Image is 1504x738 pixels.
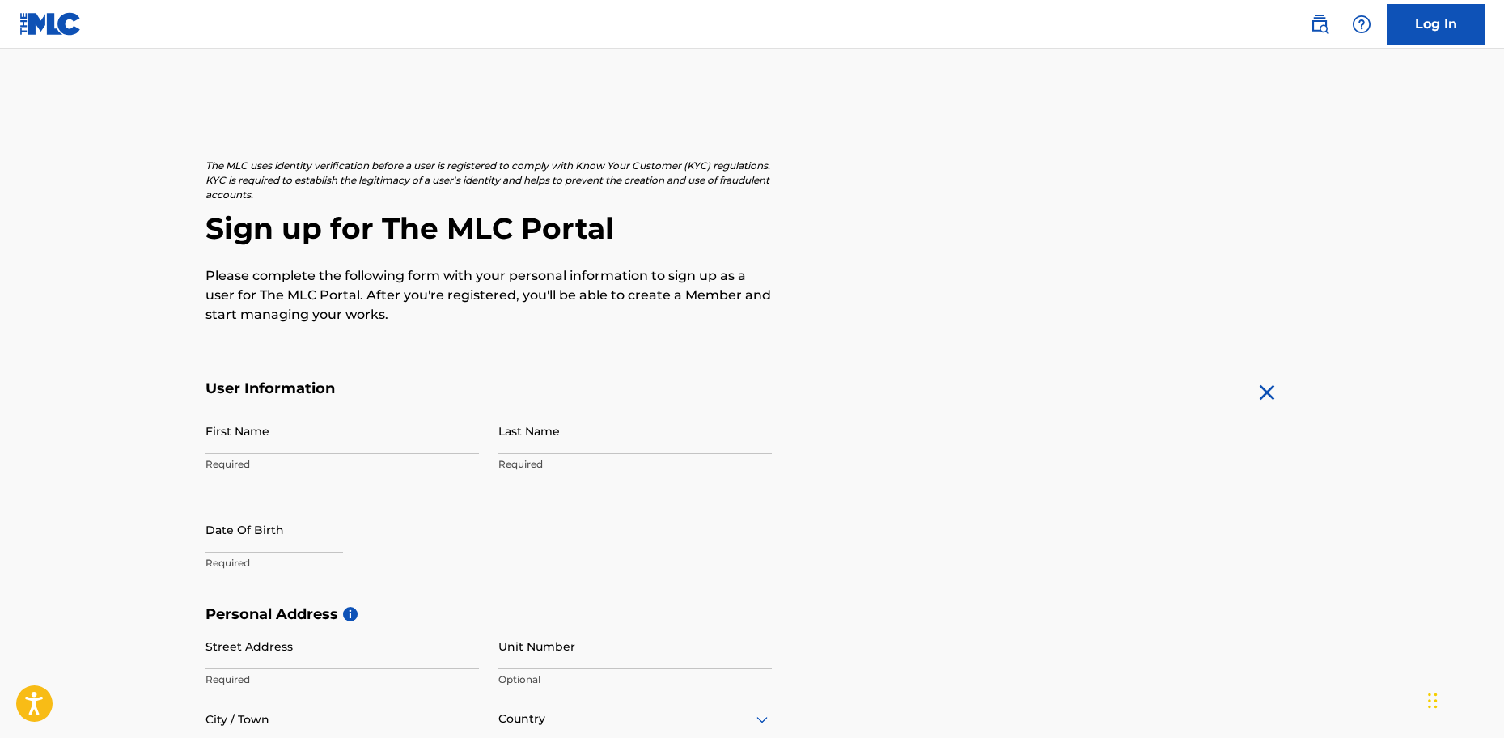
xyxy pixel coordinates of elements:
[205,672,479,687] p: Required
[1423,660,1504,738] iframe: Chat Widget
[19,12,82,36] img: MLC Logo
[498,672,772,687] p: Optional
[205,605,1299,624] h5: Personal Address
[205,380,772,398] h5: User Information
[205,457,479,472] p: Required
[1428,676,1438,725] div: Drag
[1345,8,1378,40] div: Help
[1254,380,1280,405] img: close
[1310,15,1329,34] img: search
[205,210,1299,247] h2: Sign up for The MLC Portal
[1387,4,1485,45] a: Log In
[205,159,772,202] p: The MLC uses identity verification before a user is registered to comply with Know Your Customer ...
[343,607,358,621] span: i
[498,457,772,472] p: Required
[205,556,479,570] p: Required
[1303,8,1336,40] a: Public Search
[205,266,772,324] p: Please complete the following form with your personal information to sign up as a user for The ML...
[1352,15,1371,34] img: help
